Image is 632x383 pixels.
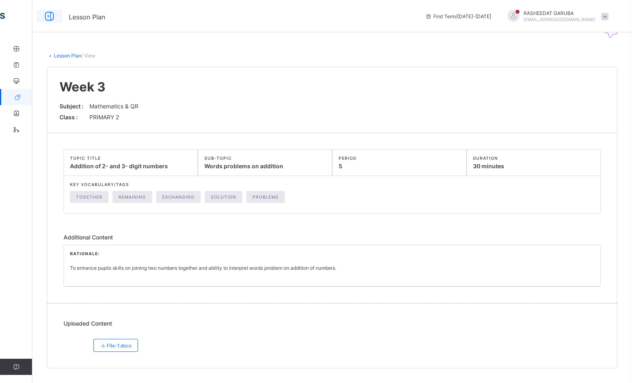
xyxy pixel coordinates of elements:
[54,53,81,59] a: Lesson Plan
[499,10,613,23] div: RASHEEDATGARUBA
[119,195,146,199] span: remaining
[89,103,138,110] span: Mathematics & QR
[70,163,168,169] span: Addition of 2- and 3- digit numbers
[524,10,595,16] span: RASHEEDAT GARUBA
[252,195,279,199] span: problems
[59,103,85,110] span: Subject :
[64,234,113,241] span: Additional Content
[162,195,195,199] span: exchanging
[204,163,283,169] span: Words problems on addition
[89,114,119,121] span: PRIMARY 2
[59,79,605,95] span: Week 3
[76,195,102,199] span: together
[100,343,131,349] span: File-1.docx
[70,156,191,161] span: TOPIC TITLE
[70,265,594,271] p: To enhance pupils skills on joining two numbers together and ability to interpret words problem o...
[93,339,138,345] a: File-1.docx
[211,195,236,199] span: solution
[425,13,491,19] span: session/term information
[339,163,342,169] span: 5
[473,156,594,161] span: DURATION
[70,182,594,187] span: KEY VOCABULARY/TAGS
[473,163,504,169] span: 30 minutes
[81,53,95,59] span: / View
[70,251,594,256] span: Rationale:
[204,156,326,161] span: SUB-TOPIC
[59,114,85,121] span: Class :
[524,17,595,22] span: [EMAIL_ADDRESS][DOMAIN_NAME]
[69,13,105,21] span: Lesson Plan
[64,320,112,327] span: Uploaded Content
[339,156,460,161] span: PERIOD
